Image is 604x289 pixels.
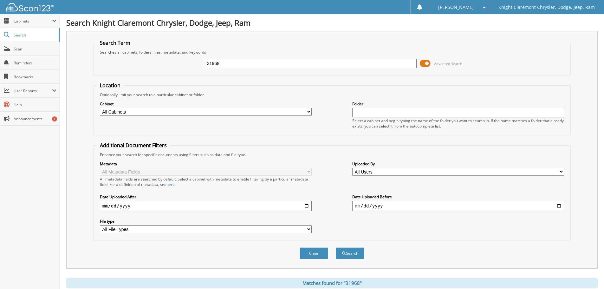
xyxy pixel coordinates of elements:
[97,39,133,46] legend: Search Term
[100,176,312,187] div: All metadata fields are searched by default. Select a cabinet with metadata to enable filtering b...
[14,46,56,52] span: Scan
[100,219,312,224] label: File type
[434,61,462,66] span: Advanced Search
[100,201,312,211] input: start
[66,278,598,288] div: Matches found for "31968"
[336,247,364,259] button: Search
[14,88,52,94] span: User Reports
[14,102,56,108] span: Help
[14,60,56,66] span: Reminders
[498,5,595,9] span: Knight Claremont Chrysler, Dodge, Jeep, Ram
[300,247,328,259] button: Clear
[438,5,474,9] span: [PERSON_NAME]
[97,49,567,55] div: Searches all cabinets, folders, files, metadata, and keywords
[100,161,312,167] label: Metadata
[97,142,170,149] legend: Additional Document Filters
[14,116,56,122] span: Announcements
[52,116,57,122] div: 1
[352,194,564,200] label: Date Uploaded Before
[6,3,54,11] img: scan123-logo-white.svg
[166,182,175,187] a: here
[97,152,567,157] div: Enhance your search for specific documents using filters such as date and file type.
[14,18,52,24] span: Cabinets
[352,201,564,211] input: end
[100,101,312,107] label: Cabinet
[14,32,55,38] span: Search
[352,161,564,167] label: Uploaded By
[66,17,598,28] h1: Search Knight Claremont Chrysler, Dodge, Jeep, Ram
[14,74,56,80] span: Bookmarks
[100,194,312,200] label: Date Uploaded After
[352,101,564,107] label: Folder
[352,118,564,129] div: Select a cabinet and begin typing the name of the folder you want to search in. If the name match...
[97,82,124,89] legend: Location
[97,92,567,97] div: Optionally limit your search to a particular cabinet or folder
